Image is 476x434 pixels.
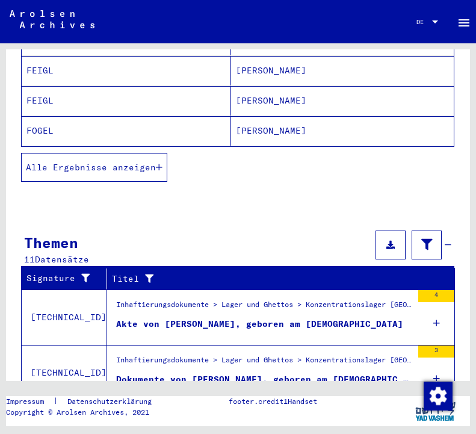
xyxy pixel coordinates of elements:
[35,254,89,265] span: Datensätze
[22,86,231,116] mat-cell: FEIGL
[58,396,166,407] a: Datenschutzerklärung
[116,373,412,386] div: Dokumente von [PERSON_NAME], geboren am [DEMOGRAPHIC_DATA]
[6,396,54,407] a: Impressum
[416,19,430,25] span: DE
[22,116,231,146] mat-cell: FOGEL
[116,299,412,316] div: Inhaftierungsdokumente > Lager und Ghettos > Konzentrationslager [GEOGRAPHIC_DATA] > Individuelle...
[22,345,107,400] td: [TECHNICAL_ID]
[424,382,453,411] img: Zustimmung ändern
[116,318,403,330] div: Akte von [PERSON_NAME], geboren am [DEMOGRAPHIC_DATA]
[452,10,476,34] button: Toggle sidenav
[231,86,454,116] mat-cell: [PERSON_NAME]
[112,273,431,285] div: Titel
[112,269,443,288] div: Titel
[22,290,107,345] td: [TECHNICAL_ID]
[418,346,454,358] div: 3
[21,153,167,182] button: Alle Ergebnisse anzeigen
[231,116,454,146] mat-cell: [PERSON_NAME]
[418,290,454,302] div: 4
[22,56,231,85] mat-cell: FEIGL
[413,396,458,426] img: yv_logo.png
[26,162,156,173] span: Alle Ergebnisse anzeigen
[26,269,110,288] div: Signature
[457,16,471,30] mat-icon: Side nav toggle icon
[10,10,94,28] img: Arolsen_neg.svg
[423,381,452,410] div: Zustimmung ändern
[231,56,454,85] mat-cell: [PERSON_NAME]
[24,254,35,265] span: 11
[116,355,412,371] div: Inhaftierungsdokumente > Lager und Ghettos > Konzentrationslager [GEOGRAPHIC_DATA] > Individuelle...
[229,396,317,407] p: footer.credit1Handset
[24,232,89,253] div: Themen
[26,272,97,285] div: Signature
[6,407,166,418] p: Copyright © Arolsen Archives, 2021
[6,396,166,407] div: |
